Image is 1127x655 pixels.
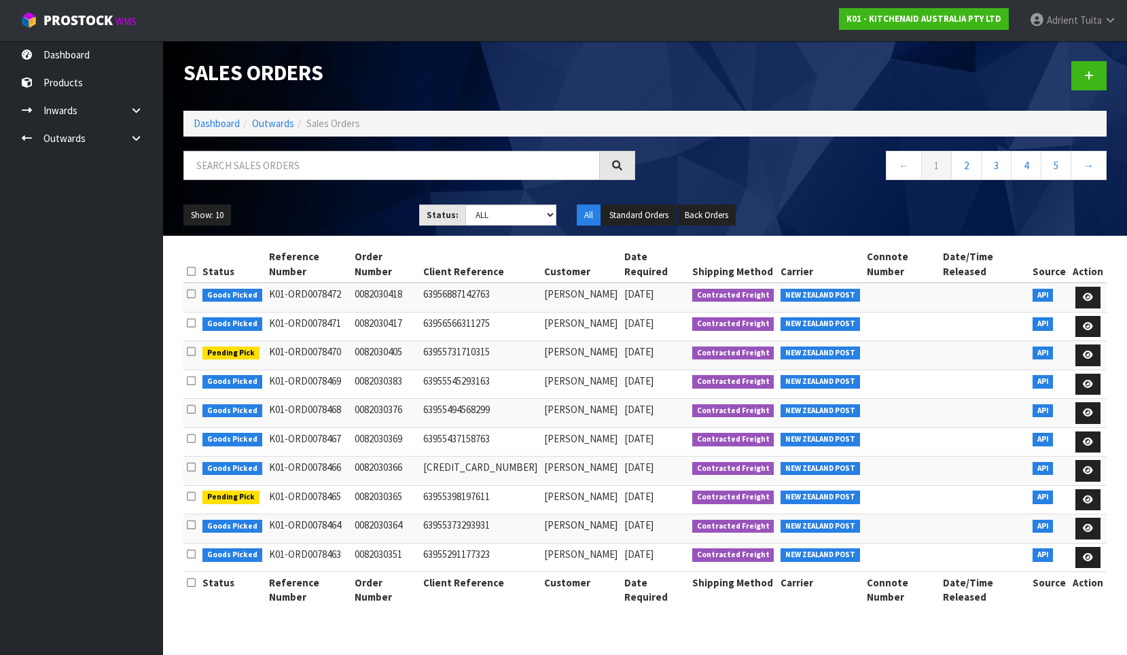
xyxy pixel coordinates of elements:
span: [DATE] [624,317,654,330]
a: → [1071,151,1107,180]
span: [DATE] [624,374,654,387]
th: Status [199,572,266,608]
span: ProStock [43,12,113,29]
th: Shipping Method [689,246,778,283]
span: NEW ZEALAND POST [781,347,860,360]
td: 63955545293163 [420,370,541,399]
th: Client Reference [420,246,541,283]
td: 0082030383 [351,370,420,399]
button: Show: 10 [183,205,231,226]
span: API [1033,491,1054,504]
td: [PERSON_NAME] [541,427,621,457]
th: Source [1029,246,1069,283]
td: 0082030405 [351,341,420,370]
h1: Sales Orders [183,61,635,85]
a: 5 [1041,151,1071,180]
span: Tuita [1080,14,1102,26]
a: 1 [921,151,952,180]
th: Connote Number [863,246,940,283]
th: Action [1069,572,1107,608]
nav: Page navigation [656,151,1107,184]
td: 0082030376 [351,399,420,428]
td: [PERSON_NAME] [541,341,621,370]
span: [DATE] [624,432,654,445]
th: Shipping Method [689,572,778,608]
td: 0082030364 [351,514,420,544]
span: Pending Pick [202,347,260,360]
span: NEW ZEALAND POST [781,462,860,476]
span: Sales Orders [306,117,360,130]
span: Goods Picked [202,520,262,533]
span: API [1033,289,1054,302]
td: K01-ORD0078471 [266,312,351,341]
span: NEW ZEALAND POST [781,375,860,389]
span: Goods Picked [202,317,262,331]
td: 63955437158763 [420,427,541,457]
span: NEW ZEALAND POST [781,404,860,418]
span: NEW ZEALAND POST [781,520,860,533]
th: Customer [541,246,621,283]
button: Back Orders [677,205,736,226]
span: Contracted Freight [692,375,774,389]
td: K01-ORD0078466 [266,457,351,486]
td: [PERSON_NAME] [541,399,621,428]
span: NEW ZEALAND POST [781,317,860,331]
span: API [1033,548,1054,562]
span: Contracted Freight [692,289,774,302]
td: K01-ORD0078464 [266,514,351,544]
span: Goods Picked [202,404,262,418]
td: 63955731710315 [420,341,541,370]
img: cube-alt.png [20,12,37,29]
a: 2 [951,151,982,180]
span: Contracted Freight [692,347,774,360]
span: NEW ZEALAND POST [781,289,860,302]
a: 3 [981,151,1012,180]
span: [DATE] [624,461,654,474]
th: Action [1069,246,1107,283]
td: 63955494568299 [420,399,541,428]
a: Dashboard [194,117,240,130]
td: 0082030366 [351,457,420,486]
td: 0082030369 [351,427,420,457]
span: Goods Picked [202,289,262,302]
th: Customer [541,572,621,608]
th: Order Number [351,246,420,283]
span: [DATE] [624,518,654,531]
span: [DATE] [624,345,654,358]
a: Outwards [252,117,294,130]
th: Source [1029,572,1069,608]
span: [DATE] [624,548,654,561]
span: Contracted Freight [692,433,774,446]
td: 63956566311275 [420,312,541,341]
td: [PERSON_NAME] [541,370,621,399]
td: K01-ORD0078469 [266,370,351,399]
button: Standard Orders [602,205,676,226]
span: NEW ZEALAND POST [781,548,860,562]
td: K01-ORD0078472 [266,283,351,312]
span: [DATE] [624,490,654,503]
span: Contracted Freight [692,520,774,533]
td: [PERSON_NAME] [541,312,621,341]
span: Pending Pick [202,491,260,504]
th: Date/Time Released [940,572,1029,608]
span: Contracted Freight [692,404,774,418]
small: WMS [115,15,137,28]
td: [PERSON_NAME] [541,457,621,486]
strong: K01 - KITCHENAID AUSTRALIA PTY LTD [846,13,1001,24]
th: Reference Number [266,572,351,608]
th: Date Required [621,246,689,283]
th: Order Number [351,572,420,608]
span: API [1033,347,1054,360]
span: Goods Picked [202,548,262,562]
span: Contracted Freight [692,491,774,504]
td: 0082030365 [351,485,420,514]
td: 63955291177323 [420,543,541,572]
td: 63956887142763 [420,283,541,312]
td: [CREDIT_CARD_NUMBER] [420,457,541,486]
td: [PERSON_NAME] [541,514,621,544]
td: 63955373293931 [420,514,541,544]
input: Search sales orders [183,151,600,180]
td: 0082030418 [351,283,420,312]
span: [DATE] [624,287,654,300]
td: K01-ORD0078465 [266,485,351,514]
